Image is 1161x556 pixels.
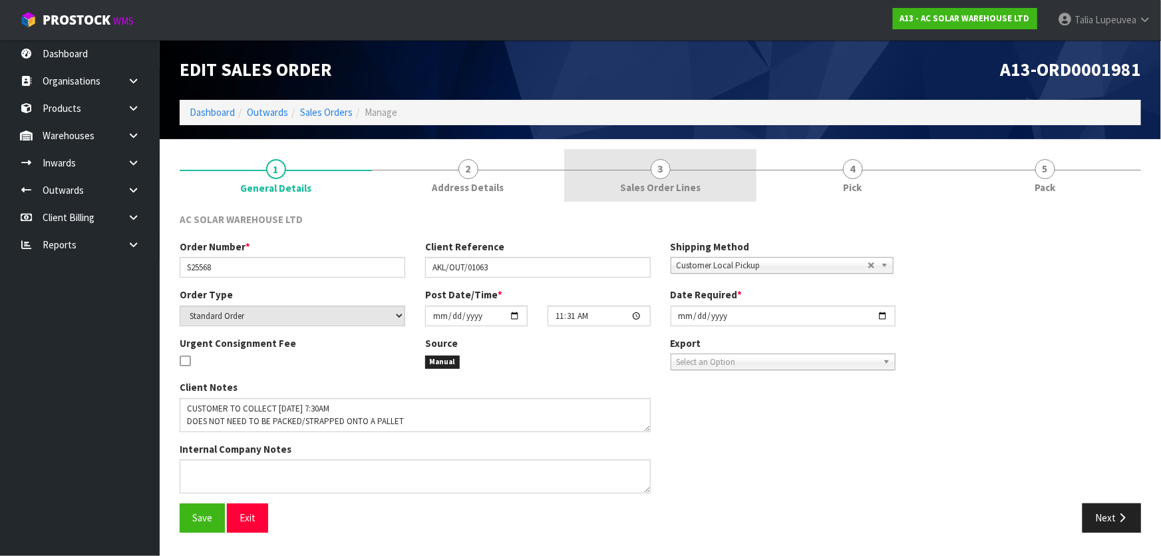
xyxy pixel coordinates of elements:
[425,257,651,278] input: Client Reference
[671,336,701,350] label: Export
[180,58,332,81] span: Edit Sales Order
[365,106,397,119] span: Manage
[900,13,1030,24] strong: A13 - AC SOLAR WAREHOUSE LTD
[1035,180,1055,194] span: Pack
[180,257,405,278] input: Order Number
[240,181,311,195] span: General Details
[43,11,110,29] span: ProStock
[651,159,671,179] span: 3
[180,336,296,350] label: Urgent Consignment Fee
[620,180,701,194] span: Sales Order Lines
[300,106,353,119] a: Sales Orders
[843,159,863,179] span: 4
[20,11,37,28] img: cube-alt.png
[180,380,238,394] label: Client Notes
[1035,159,1055,179] span: 5
[1075,13,1093,26] span: Talia
[425,356,460,369] span: Manual
[266,159,286,179] span: 1
[227,503,268,532] button: Exit
[180,240,250,254] label: Order Number
[671,240,750,254] label: Shipping Method
[677,354,878,370] span: Select an Option
[425,288,502,302] label: Post Date/Time
[247,106,288,119] a: Outwards
[192,511,212,524] span: Save
[1000,58,1141,81] span: A13-ORD0001981
[1095,13,1136,26] span: Lupeuvea
[425,240,504,254] label: Client Reference
[893,8,1037,29] a: A13 - AC SOLAR WAREHOUSE LTD
[180,503,225,532] button: Save
[190,106,235,119] a: Dashboard
[180,442,291,456] label: Internal Company Notes
[113,15,134,27] small: WMS
[1082,503,1141,532] button: Next
[180,202,1141,543] span: General Details
[844,180,862,194] span: Pick
[180,213,303,226] span: AC SOLAR WAREHOUSE LTD
[180,288,233,302] label: Order Type
[425,336,458,350] label: Source
[458,159,478,179] span: 2
[671,288,743,302] label: Date Required
[677,258,868,274] span: Customer Local Pickup
[432,180,504,194] span: Address Details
